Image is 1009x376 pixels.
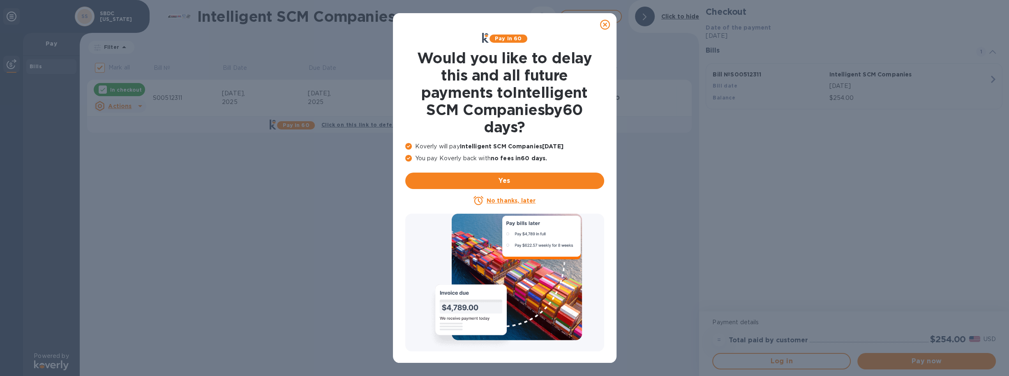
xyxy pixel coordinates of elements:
button: Yes [405,173,604,189]
u: No thanks, later [487,197,536,204]
b: no fees in 60 days . [491,155,547,161]
h1: Would you like to delay this and all future payments to Intelligent SCM Companies by 60 days ? [405,49,604,136]
span: Yes [412,176,598,186]
b: Pay in 60 [495,35,522,42]
p: You pay Koverly back with [405,154,604,163]
b: Intelligent SCM Companies [DATE] [460,143,563,150]
p: Koverly will pay [405,142,604,151]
